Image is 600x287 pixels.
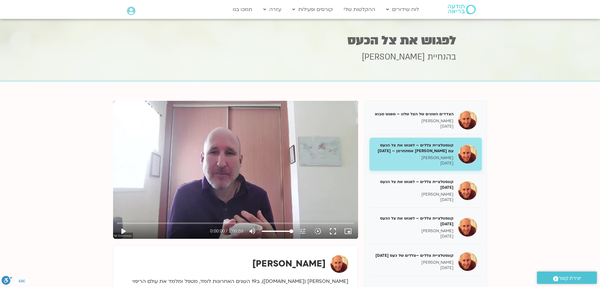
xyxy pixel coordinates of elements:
h5: קונסטלציית צללים –צללים של כעס [DATE] [374,253,454,258]
p: [PERSON_NAME] [374,192,454,197]
a: יצירת קשר [537,272,597,284]
h5: קונסטלציית צללים – לפגוש את צל הכעס עם [PERSON_NAME] אסתתרמן – [DATE] [374,142,454,154]
a: עזרה [260,3,284,15]
p: [PERSON_NAME] [374,260,454,265]
img: תודעה בריאה [448,5,476,14]
p: [DATE] [374,124,454,129]
p: [PERSON_NAME] [374,228,454,234]
span: יצירת קשר [558,274,581,283]
p: [DATE] [374,234,454,239]
h5: קונסטלציית צללים – לפגוש את צל הכעס [DATE] [374,215,454,227]
strong: [PERSON_NAME] [252,258,326,270]
img: קונסטלציית צללים – לפגוש את צל הכעס עם ניר אסתתרמן – 09/01/25 [458,145,477,164]
a: לוח שידורים [383,3,422,15]
a: תמכו בנו [230,3,255,15]
h5: הצדדים השונים של הצל שלנו – מפגש מבוא [374,111,454,117]
img: הצדדים השונים של הצל שלנו – מפגש מבוא [458,111,477,129]
a: ההקלטות שלי [340,3,378,15]
p: [PERSON_NAME] [374,155,454,161]
span: בהנחיית [427,51,456,63]
p: [PERSON_NAME] [374,118,454,124]
img: קונסטלציית צללים – לפגוש את צל הכעס 23/01/25 [458,218,477,237]
p: [DATE] [374,161,454,166]
img: ניר אסתרמן [330,255,348,273]
img: קונסטלציית צללים –צללים של כעס 30/01/25 [458,252,477,271]
h5: קונסטלציית צללים – לפגוש את צל הכעס [DATE] [374,179,454,190]
a: קורסים ופעילות [289,3,336,15]
img: קונסטלציית צללים – לפגוש את צל הכעס 16/01/25 [458,181,477,200]
p: [DATE] [374,197,454,203]
p: [DATE] [374,265,454,271]
h1: לפגוש את צל הכעס [144,34,456,47]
